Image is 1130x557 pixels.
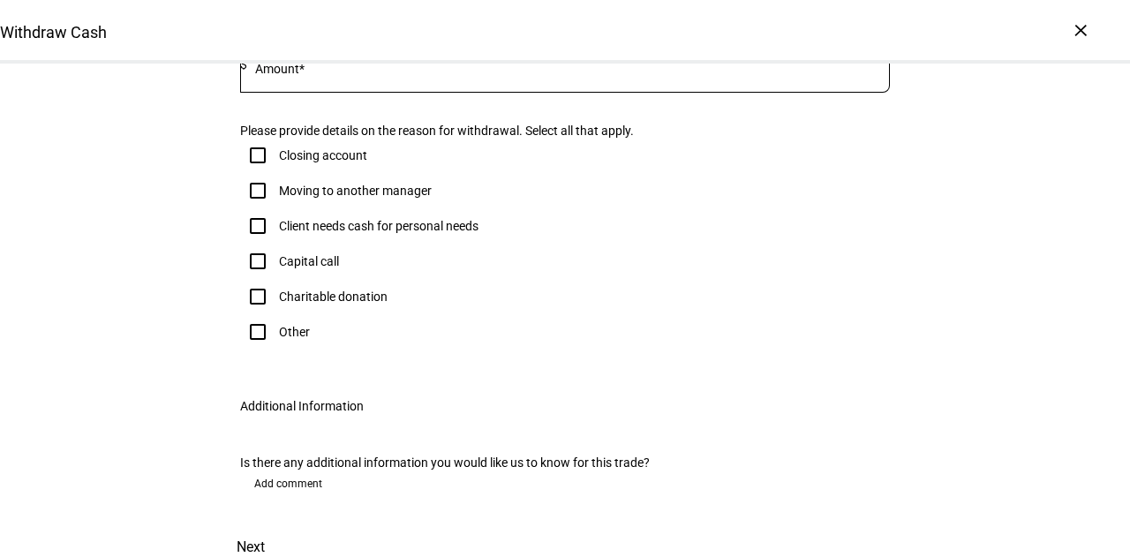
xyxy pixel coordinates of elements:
span: Add comment [254,470,322,498]
span: $ [240,57,247,72]
div: Charitable donation [279,290,388,304]
div: Capital call [279,254,339,268]
div: Closing account [279,148,367,162]
div: Is there any additional information you would like us to know for this trade? [240,455,890,470]
div: Please provide details on the reason for withdrawal. Select all that apply. [240,124,890,138]
button: Add comment [240,470,336,498]
div: Moving to another manager [279,184,432,198]
div: × [1066,16,1095,44]
mat-label: Amount* [255,62,305,76]
div: Additional Information [240,399,364,413]
div: Other [279,325,310,339]
div: Client needs cash for personal needs [279,219,478,233]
